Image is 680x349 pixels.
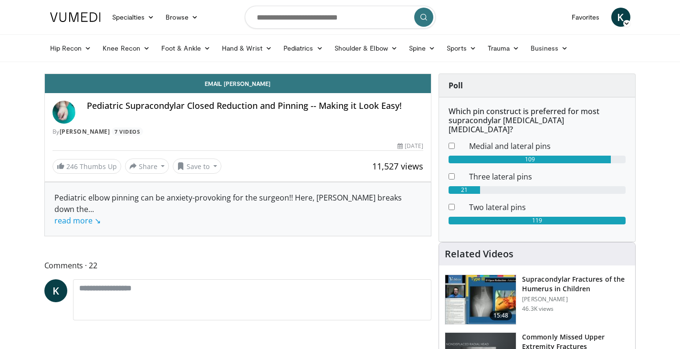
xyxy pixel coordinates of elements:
a: 15:48 Supracondylar Fractures of the Humerus in Children [PERSON_NAME] 46.3K views [445,275,629,325]
a: Hip Recon [44,39,97,58]
span: 246 [66,162,78,171]
button: Save to [173,159,221,174]
dd: Medial and lateral pins [462,140,633,152]
span: 15:48 [490,311,513,320]
a: K [44,279,67,302]
a: Sports [441,39,482,58]
div: Pediatric elbow pinning can be anxiety-provoking for the surgeon!! Here, [PERSON_NAME] breaks dow... [54,192,422,226]
span: Comments 22 [44,259,432,272]
img: Avatar [52,101,75,124]
h6: Which pin construct is preferred for most supracondylar [MEDICAL_DATA] [MEDICAL_DATA]? [449,107,626,135]
div: 119 [449,217,626,224]
a: Business [525,39,574,58]
h3: Supracondylar Fractures of the Humerus in Children [522,275,629,294]
a: Trauma [482,39,525,58]
a: 246 Thumbs Up [52,159,121,174]
dd: Three lateral pins [462,171,633,182]
div: 109 [449,156,611,163]
img: VuMedi Logo [50,12,101,22]
p: [PERSON_NAME] [522,296,629,303]
a: Pediatrics [278,39,329,58]
a: K [611,8,630,27]
div: [DATE] [398,142,423,150]
a: Hand & Wrist [216,39,278,58]
a: 7 Videos [112,127,143,136]
h4: Pediatric Supracondylar Closed Reduction and Pinning -- Making it Look Easy! [87,101,424,111]
div: 21 [449,186,480,194]
img: 07483a87-f7db-4b95-b01b-f6be0d1b3d91.150x105_q85_crop-smart_upscale.jpg [445,275,516,325]
a: Browse [160,8,204,27]
div: By [52,127,424,136]
a: Foot & Ankle [156,39,216,58]
a: Spine [403,39,441,58]
a: Knee Recon [97,39,156,58]
strong: Poll [449,80,463,91]
p: 46.3K views [522,305,554,313]
input: Search topics, interventions [245,6,436,29]
a: read more ↘ [54,215,101,226]
dd: Two lateral pins [462,201,633,213]
a: Favorites [566,8,606,27]
span: 11,527 views [372,160,423,172]
a: Email [PERSON_NAME] [45,74,431,93]
a: Shoulder & Elbow [329,39,403,58]
button: Share [125,159,169,174]
h4: Related Videos [445,248,513,260]
a: [PERSON_NAME] [60,127,110,136]
a: Specialties [106,8,160,27]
